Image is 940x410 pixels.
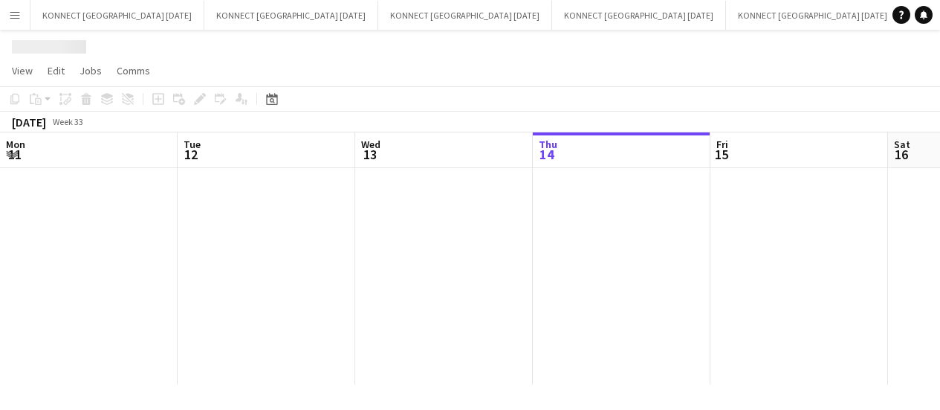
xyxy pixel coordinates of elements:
[181,146,201,163] span: 12
[6,138,25,151] span: Mon
[714,146,728,163] span: 15
[111,61,156,80] a: Comms
[894,138,910,151] span: Sat
[537,146,557,163] span: 14
[716,138,728,151] span: Fri
[726,1,900,30] button: KONNECT [GEOGRAPHIC_DATA] [DATE]
[892,146,910,163] span: 16
[378,1,552,30] button: KONNECT [GEOGRAPHIC_DATA] [DATE]
[117,64,150,77] span: Comms
[184,138,201,151] span: Tue
[359,146,380,163] span: 13
[361,138,380,151] span: Wed
[12,64,33,77] span: View
[49,116,86,127] span: Week 33
[539,138,557,151] span: Thu
[74,61,108,80] a: Jobs
[552,1,726,30] button: KONNECT [GEOGRAPHIC_DATA] [DATE]
[4,146,25,163] span: 11
[30,1,204,30] button: KONNECT [GEOGRAPHIC_DATA] [DATE]
[80,64,102,77] span: Jobs
[48,64,65,77] span: Edit
[204,1,378,30] button: KONNECT [GEOGRAPHIC_DATA] [DATE]
[12,115,46,129] div: [DATE]
[6,61,39,80] a: View
[42,61,71,80] a: Edit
